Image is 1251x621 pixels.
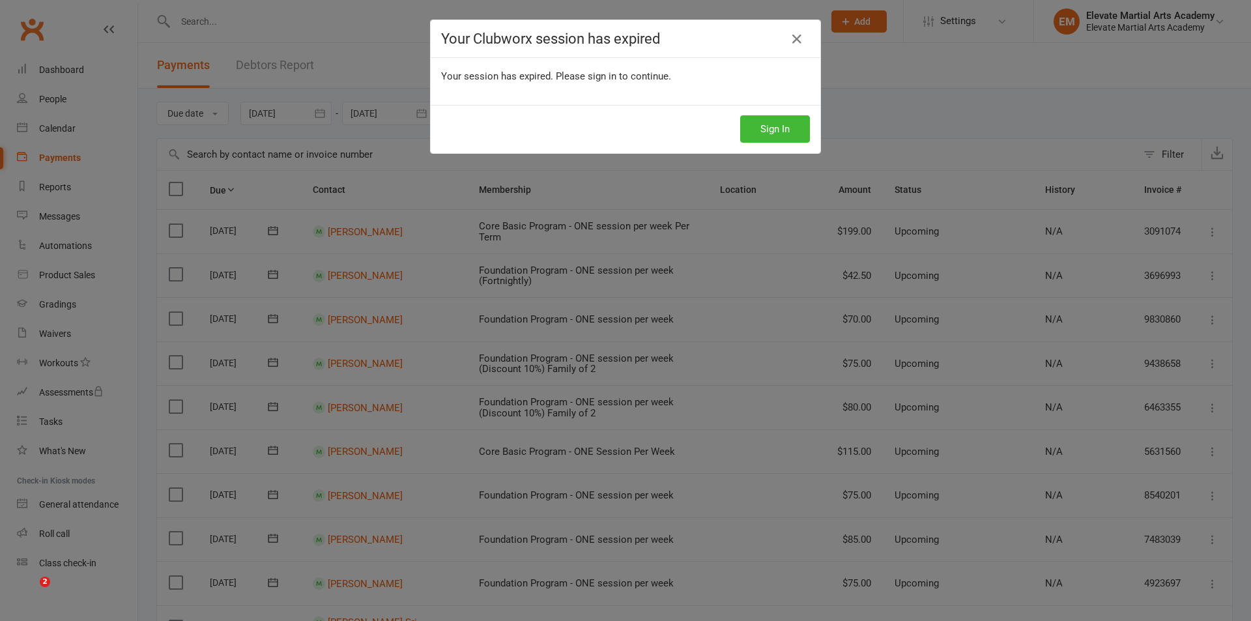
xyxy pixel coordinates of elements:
[786,29,807,50] a: Close
[40,577,50,587] span: 2
[441,70,671,82] span: Your session has expired. Please sign in to continue.
[441,31,810,47] h4: Your Clubworx session has expired
[740,115,810,143] button: Sign In
[13,577,44,608] iframe: Intercom live chat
